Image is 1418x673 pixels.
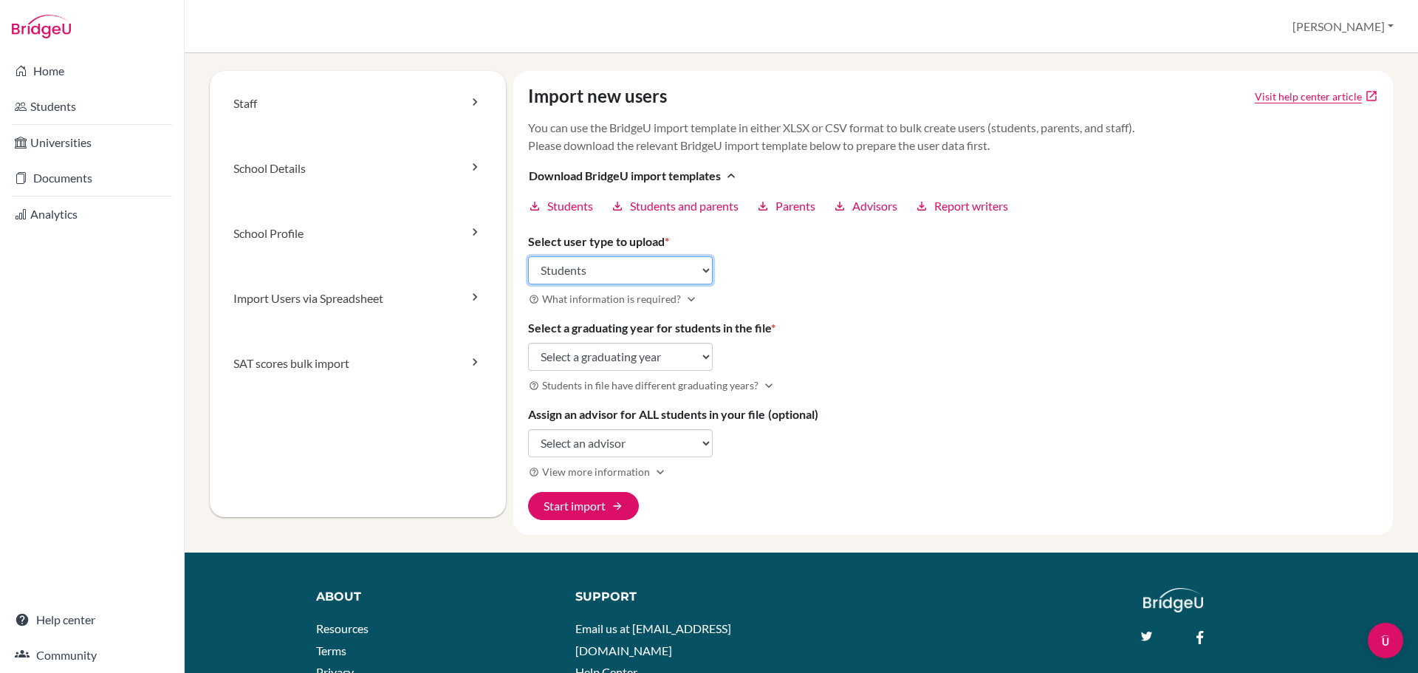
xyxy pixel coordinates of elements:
span: Download BridgeU import templates [529,167,721,185]
span: Report writers [934,197,1008,215]
i: download [756,199,770,213]
a: downloadStudents and parents [611,197,739,215]
span: What information is required? [542,291,681,307]
a: Email us at [EMAIL_ADDRESS][DOMAIN_NAME] [575,621,731,657]
span: (optional) [768,407,818,421]
div: Open Intercom Messenger [1368,623,1403,658]
span: Students and parents [630,197,739,215]
a: Documents [3,163,181,193]
span: Parents [775,197,815,215]
i: download [528,199,541,213]
a: downloadReport writers [915,197,1008,215]
button: Download BridgeU import templatesexpand_less [528,166,739,185]
i: download [611,199,624,213]
i: help_outline [529,380,539,391]
i: expand_less [724,168,739,183]
i: help_outline [529,467,539,477]
div: Download BridgeU import templatesexpand_less [528,197,1379,215]
i: help_outline [529,294,539,304]
a: downloadAdvisors [833,197,897,215]
i: download [915,199,928,213]
label: Assign an advisor for ALL students in your file [528,406,818,423]
a: Help center [3,605,181,635]
a: downloadParents [756,197,815,215]
i: Expand more [684,292,699,307]
h4: Import new users [528,86,667,107]
button: Students in file have different graduating years?Expand more [528,377,777,394]
a: open_in_new [1365,89,1378,103]
i: Expand more [761,378,776,393]
a: Import Users via Spreadsheet [210,266,506,331]
button: Start import [528,492,639,520]
a: SAT scores bulk import [210,331,506,396]
button: View more informationExpand more [528,463,668,480]
a: Home [3,56,181,86]
label: Select user type to upload [528,233,669,250]
a: Students [3,92,181,121]
button: What information is required?Expand more [528,290,699,307]
a: Universities [3,128,181,157]
span: View more information [542,464,650,479]
button: [PERSON_NAME] [1286,13,1400,41]
a: Analytics [3,199,181,229]
i: Expand more [653,465,668,479]
a: Click to open Tracking student registration article in a new tab [1255,89,1362,104]
label: Select a graduating year for students in the file [528,319,775,337]
a: Terms [316,643,346,657]
div: About [316,588,542,606]
div: Support [575,588,785,606]
span: arrow_forward [612,500,623,512]
a: Community [3,640,181,670]
p: You can use the BridgeU import template in either XLSX or CSV format to bulk create users (studen... [528,119,1379,154]
i: download [833,199,846,213]
a: downloadStudents [528,197,593,215]
a: Resources [316,621,369,635]
img: logo_white@2x-f4f0deed5e89b7ecb1c2cc34c3e3d731f90f0f143d5ea2071677605dd97b5244.png [1143,588,1203,612]
span: Advisors [852,197,897,215]
span: Students [547,197,593,215]
a: School Profile [210,201,506,266]
img: Bridge-U [12,15,71,38]
a: School Details [210,136,506,201]
span: Students in file have different graduating years? [542,378,758,393]
a: Staff [210,71,506,136]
